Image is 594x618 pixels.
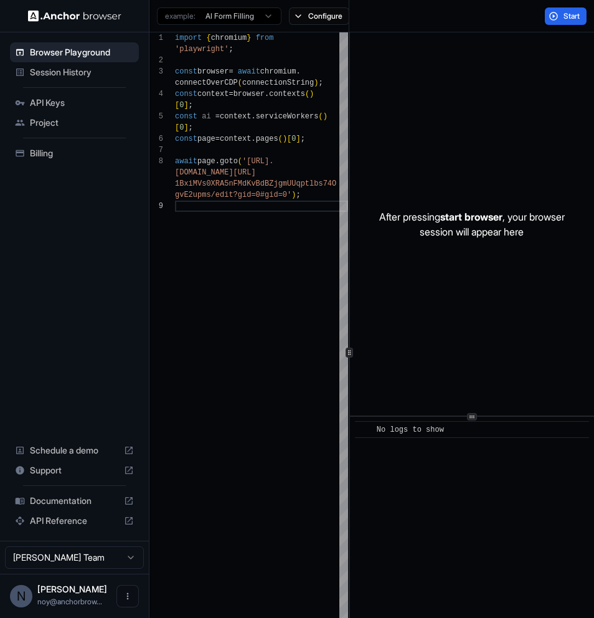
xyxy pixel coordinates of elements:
span: Documentation [30,495,119,507]
span: browser [197,67,229,76]
span: { [206,34,210,42]
span: Start [563,11,581,21]
div: Schedule a demo [10,440,139,460]
span: Noy Meir [37,584,107,594]
span: API Reference [30,515,119,527]
div: N [10,585,32,607]
div: 6 [149,133,163,145]
span: . [251,112,255,121]
span: Schedule a demo [30,444,119,457]
span: [ [175,101,179,110]
span: example: [165,11,196,21]
span: . [251,135,255,143]
span: page [197,135,215,143]
span: Billing [30,147,134,159]
span: ] [184,101,188,110]
div: 5 [149,111,163,122]
span: ; [189,101,193,110]
span: No logs to show [377,425,444,434]
p: After pressing , your browser session will appear here [379,209,565,239]
span: ( [278,135,283,143]
span: const [175,90,197,98]
div: Session History [10,62,139,82]
span: Browser Playground [30,46,134,59]
span: ( [238,78,242,87]
span: = [229,90,233,98]
div: 7 [149,145,163,156]
span: await [175,157,197,166]
span: page [197,157,215,166]
span: ] [296,135,300,143]
button: Configure [289,7,349,25]
span: const [175,67,197,76]
div: API Reference [10,511,139,531]
span: 1BxiMVs0XRA5nFMdKvBdBZjgmUUqptlbs74O [175,179,336,188]
span: contexts [269,90,305,98]
span: ) [291,191,296,199]
span: Session History [30,66,134,78]
span: await [238,67,260,76]
span: ) [309,90,314,98]
span: ( [305,90,309,98]
div: Support [10,460,139,480]
div: API Keys [10,93,139,113]
div: 4 [149,88,163,100]
span: Project [30,116,134,129]
span: context [197,90,229,98]
span: = [215,112,220,121]
span: 0 [291,135,296,143]
span: connectionString [242,78,314,87]
span: Support [30,464,119,477]
span: . [265,90,269,98]
div: 3 [149,66,163,77]
span: ai [202,112,210,121]
span: '[URL]. [242,157,273,166]
span: ( [318,112,323,121]
span: ( [238,157,242,166]
span: ] [184,123,188,132]
span: 0 [179,123,184,132]
span: . [215,157,220,166]
div: 9 [149,201,163,212]
span: browser [233,90,265,98]
span: context [220,112,251,121]
span: ; [318,78,323,87]
span: import [175,34,202,42]
div: 1 [149,32,163,44]
span: const [175,112,197,121]
span: [ [287,135,291,143]
span: ) [283,135,287,143]
span: . [296,67,300,76]
span: context [220,135,251,143]
span: connectOverCDP [175,78,238,87]
span: pages [256,135,278,143]
span: serviceWorkers [256,112,319,121]
span: 0 [179,101,184,110]
span: ; [296,191,300,199]
span: ; [229,45,233,54]
div: Browser Playground [10,42,139,62]
div: Project [10,113,139,133]
div: Documentation [10,491,139,511]
button: Start [545,7,587,25]
span: ; [301,135,305,143]
img: Anchor Logo [28,10,121,22]
button: Open menu [116,585,139,607]
span: gvE2upms/edit?gid=0#gid=0' [175,191,291,199]
span: 'playwright' [175,45,229,54]
span: chromium [211,34,247,42]
span: } [247,34,251,42]
span: ) [323,112,328,121]
span: noy@anchorbrowser.io [37,597,102,606]
span: [DOMAIN_NAME][URL] [175,168,256,177]
div: 8 [149,156,163,167]
span: goto [220,157,238,166]
span: [ [175,123,179,132]
div: Billing [10,143,139,163]
span: const [175,135,197,143]
span: API Keys [30,97,134,109]
span: = [229,67,233,76]
span: ; [189,123,193,132]
span: ​ [361,424,367,436]
span: = [215,135,220,143]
